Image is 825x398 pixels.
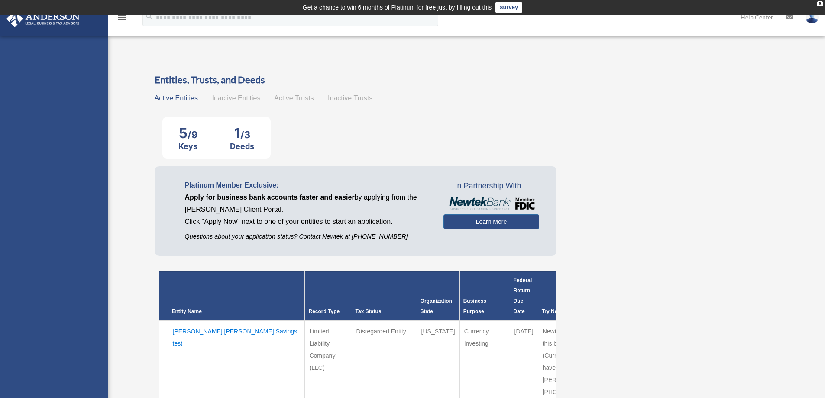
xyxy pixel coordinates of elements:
a: Learn More [443,214,539,229]
span: /9 [188,129,197,140]
span: Inactive Trusts [328,94,372,102]
span: Active Entities [155,94,198,102]
th: Business Purpose [459,271,510,320]
div: Deeds [230,142,254,151]
th: Organization State [417,271,459,320]
div: 1 [230,125,254,142]
span: Apply for business bank accounts faster and easier [185,194,355,201]
p: Questions about your application status? Contact Newtek at [PHONE_NUMBER] [185,231,430,242]
p: Click "Apply Now" next to one of your entities to start an application. [185,216,430,228]
span: Inactive Entities [212,94,260,102]
th: Entity Name [168,271,305,320]
p: Platinum Member Exclusive: [185,179,430,191]
div: close [817,1,823,6]
img: Anderson Advisors Platinum Portal [4,10,82,27]
img: NewtekBankLogoSM.png [448,197,535,210]
div: Get a chance to win 6 months of Platinum for free just by filling out this [303,2,492,13]
h3: Entities, Trusts, and Deeds [155,73,557,87]
th: Tax Status [352,271,417,320]
span: Active Trusts [274,94,314,102]
th: Federal Return Due Date [510,271,538,320]
p: by applying from the [PERSON_NAME] Client Portal. [185,191,430,216]
div: Keys [178,142,197,151]
a: menu [117,15,127,23]
div: 5 [178,125,197,142]
th: Record Type [305,271,352,320]
a: survey [495,2,522,13]
img: User Pic [806,11,819,23]
i: search [145,12,154,21]
i: menu [117,12,127,23]
span: /3 [240,129,250,140]
span: In Partnership With... [443,179,539,193]
div: Try Newtek Bank [542,306,628,317]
